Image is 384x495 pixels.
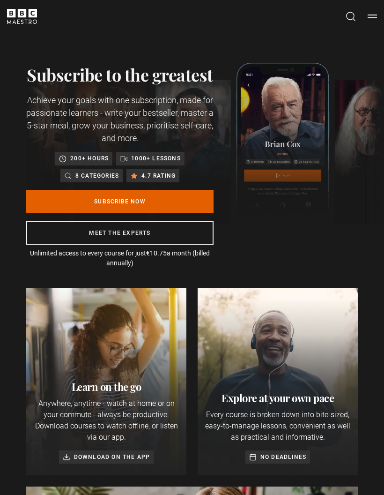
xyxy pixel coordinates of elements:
button: Toggle navigation [368,12,377,21]
p: 4.7 rating [141,171,176,180]
p: 8 categories [75,171,119,180]
p: 1000+ lessons [131,154,181,163]
p: Every course is broken down into bite-sized, easy-to-manage lessons, convenient as well as practi... [205,409,350,443]
p: Achieve your goals with one subscription, made for passionate learners - write your bestseller, m... [26,94,214,144]
span: €10.75 [146,249,167,257]
p: Unlimited access to every course for just a month (billed annually) [26,248,214,268]
a: Subscribe Now [26,190,214,213]
svg: BBC Maestro [7,9,37,24]
h2: Learn on the go [34,379,179,394]
h2: Explore at your own pace [205,390,350,405]
a: Meet the experts [26,221,214,245]
p: Anywhere, anytime - watch at home or on your commute - always be productive. Download courses to ... [34,398,179,443]
p: Download on the app [74,452,150,462]
p: 200+ hours [70,154,109,163]
p: No deadlines [260,452,306,462]
h1: Subscribe to the greatest [26,63,214,86]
